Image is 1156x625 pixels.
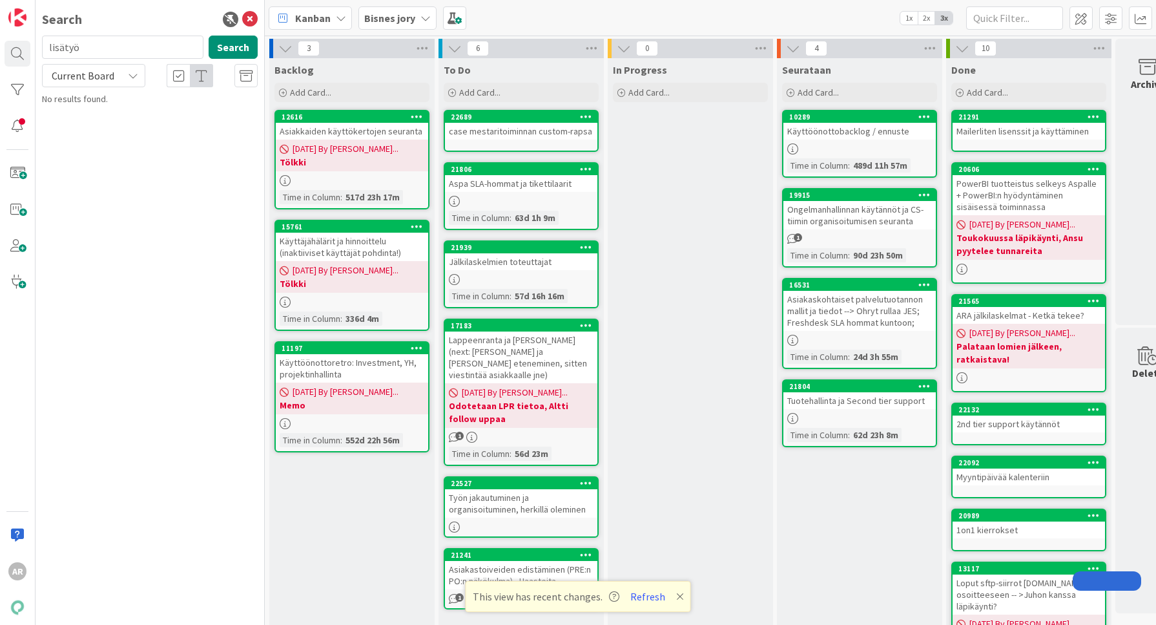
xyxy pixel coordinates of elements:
div: 22092 [953,457,1105,469]
a: 21241Asiakastoiveiden edistäminen (PRE:n PO:n näkökulma) - Haasteita [444,548,599,609]
span: [DATE] By [PERSON_NAME]... [969,326,1075,340]
div: 57d 16h 16m [511,289,568,303]
div: Time in Column [449,447,510,461]
div: 21939Jälkilaskelmien toteuttajat [445,242,597,270]
div: Time in Column [280,312,340,326]
div: Lappeenranta ja [PERSON_NAME] (next: [PERSON_NAME] ja [PERSON_NAME] eteneminen, sitten viestintää... [445,332,597,383]
a: 21806Aspa SLA-hommat ja tikettilaaritTime in Column:63d 1h 9m [444,162,599,230]
div: 22689 [445,111,597,123]
div: 13117Loput sftp-siirrot [DOMAIN_NAME] -osoitteeseen -- >Juhon kanssa läpikäynti? [953,563,1105,615]
div: Käyttäjähälärit ja hinnoittelu (inaktiiviset käyttäjät pohdinta!) [276,233,428,261]
div: Asiakkaiden käyttökertojen seuranta [276,123,428,140]
span: [DATE] By [PERSON_NAME]... [293,142,398,156]
span: 3 [298,41,320,56]
div: 17183 [445,320,597,332]
div: 552d 22h 56m [342,433,403,447]
b: Tölkki [280,156,424,169]
div: 19915 [783,189,936,201]
div: 19915 [789,191,936,200]
div: 12616 [276,111,428,123]
div: 21241Asiakastoiveiden edistäminen (PRE:n PO:n näkökulma) - Haasteita [445,549,597,589]
span: : [510,289,511,303]
div: 10289Käyttöönottobacklog / ennuste [783,111,936,140]
span: 2x [918,12,935,25]
span: 3x [935,12,953,25]
img: avatar [8,599,26,617]
div: 21939 [445,242,597,253]
a: 21939Jälkilaskelmien toteuttajatTime in Column:57d 16h 16m [444,240,599,308]
span: Add Card... [628,87,670,98]
span: In Progress [613,63,667,76]
div: 11197 [282,344,428,353]
div: 20989 [958,511,1105,520]
div: Time in Column [449,289,510,303]
span: : [340,312,342,326]
div: 22092 [958,458,1105,467]
span: 4 [805,41,827,56]
span: [DATE] By [PERSON_NAME]... [462,386,568,399]
span: To Do [444,63,471,76]
div: 1on1 kierrokset [953,522,1105,538]
div: 489d 11h 57m [850,158,911,173]
div: 16531Asiakaskohtaiset palvelutuotannon mallit ja tiedot --> Ohryt rullaa JES; Freshdesk SLA homma... [783,279,936,331]
div: 22689case mestaritoiminnan custom-rapsa [445,111,597,140]
input: Quick Filter... [966,6,1063,30]
div: 15761Käyttäjähälärit ja hinnoittelu (inaktiiviset käyttäjät pohdinta!) [276,221,428,261]
button: Refresh [626,588,670,605]
div: 16531 [783,279,936,291]
span: Add Card... [459,87,501,98]
div: 11197Käyttöönottoretro: Investment, YH, projektinhallinta [276,343,428,383]
div: 21565 [958,297,1105,306]
span: Seurataan [782,63,831,76]
a: 19915Ongelmanhallinnan käytännöt ja CS-tiimin organisoitumisen seurantaTime in Column:90d 23h 50m [782,188,937,268]
div: 22689 [451,112,597,122]
div: 22132 [958,405,1105,414]
div: 63d 1h 9m [511,211,559,225]
div: 19915Ongelmanhallinnan käytännöt ja CS-tiimin organisoitumisen seuranta [783,189,936,229]
a: 16531Asiakaskohtaiset palvelutuotannon mallit ja tiedot --> Ohryt rullaa JES; Freshdesk SLA homma... [782,278,937,369]
span: : [340,433,342,447]
div: 21291 [953,111,1105,123]
span: Current Board [52,69,114,82]
div: No results found. [42,92,258,106]
img: Visit kanbanzone.com [8,8,26,26]
div: 22092Myyntipäivää kalenteriin [953,457,1105,485]
span: : [848,158,850,173]
div: 21804 [783,381,936,392]
div: Search [42,10,82,29]
div: 17183Lappeenranta ja [PERSON_NAME] (next: [PERSON_NAME] ja [PERSON_NAME] eteneminen, sitten viest... [445,320,597,383]
span: Add Card... [967,87,1008,98]
button: Search [209,36,258,59]
a: 15761Käyttäjähälärit ja hinnoittelu (inaktiiviset käyttäjät pohdinta!)[DATE] By [PERSON_NAME]...T... [274,220,429,331]
b: Toukokuussa läpikäynti, Ansu pyytelee tunnareita [956,231,1101,257]
div: 20989 [953,510,1105,522]
div: 22527Työn jakautuminen ja organisoituminen, herkillä oleminen [445,478,597,518]
a: 10289Käyttöönottobacklog / ennusteTime in Column:489d 11h 57m [782,110,937,178]
div: 20606 [958,165,1105,174]
div: 209891on1 kierrokset [953,510,1105,538]
div: Jälkilaskelmien toteuttajat [445,253,597,270]
div: 21565ARA jälkilaskelmat - Ketkä tekee? [953,295,1105,324]
div: 56d 23m [511,447,552,461]
span: : [510,447,511,461]
div: 21806 [451,165,597,174]
div: 21291Mailerliten lisenssit ja käyttäminen [953,111,1105,140]
span: Done [951,63,976,76]
span: This view has recent changes. [473,589,619,604]
a: 17183Lappeenranta ja [PERSON_NAME] (next: [PERSON_NAME] ja [PERSON_NAME] eteneminen, sitten viest... [444,319,599,466]
span: Add Card... [290,87,331,98]
a: 22689case mestaritoiminnan custom-rapsa [444,110,599,152]
div: 21806 [445,164,597,175]
div: 22527 [445,478,597,489]
div: Käyttöönottoretro: Investment, YH, projektinhallinta [276,354,428,383]
div: 20606 [953,164,1105,175]
a: 12616Asiakkaiden käyttökertojen seuranta[DATE] By [PERSON_NAME]...TölkkiTime in Column:517d 23h 17m [274,110,429,209]
span: : [848,350,850,364]
span: Kanban [295,10,331,26]
div: 11197 [276,343,428,354]
span: 1x [900,12,918,25]
div: 21804 [789,382,936,391]
div: Time in Column [280,433,340,447]
div: 21241 [445,549,597,561]
b: Bisnes jory [364,12,415,25]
